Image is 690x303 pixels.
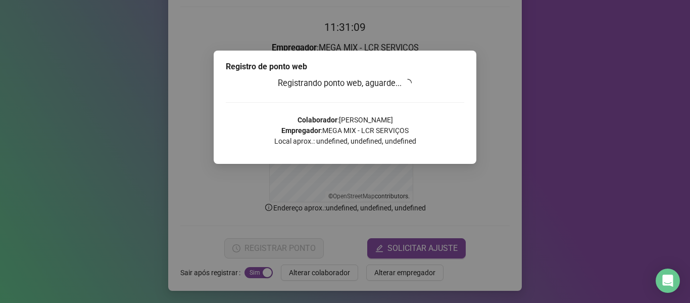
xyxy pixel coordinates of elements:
[226,115,464,147] p: : [PERSON_NAME] : MEGA MIX - LCR SERVIÇOS Local aprox.: undefined, undefined, undefined
[298,116,337,124] strong: Colaborador
[656,269,680,293] div: Open Intercom Messenger
[402,77,414,89] span: loading
[226,77,464,90] h3: Registrando ponto web, aguarde...
[226,61,464,73] div: Registro de ponto web
[281,126,321,135] strong: Empregador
